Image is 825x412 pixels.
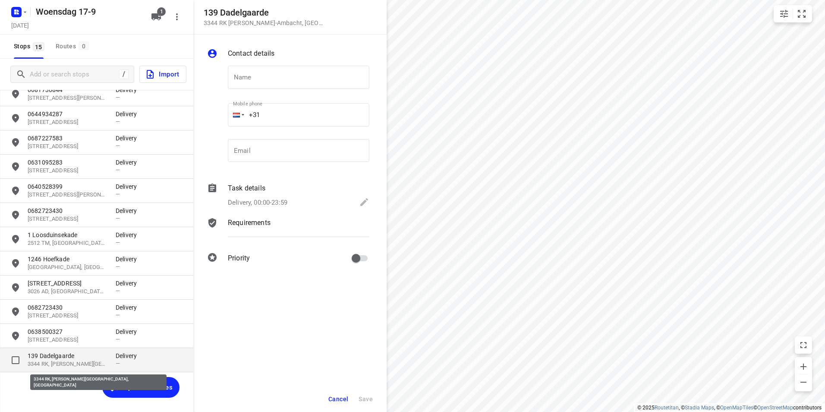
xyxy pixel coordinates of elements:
[228,48,274,59] p: Contact details
[116,360,120,367] span: —
[28,327,107,336] p: 0638500327
[79,41,89,50] span: 0
[116,110,142,118] p: Delivery
[655,405,679,411] a: Routetitan
[116,94,120,101] span: —
[228,103,369,127] input: 1 (702) 123-4567
[28,158,107,167] p: 0631095283
[56,41,91,52] div: Routes
[28,288,107,296] p: 3026 AD, [GEOGRAPHIC_DATA], [GEOGRAPHIC_DATA]
[116,263,120,270] span: —
[116,118,120,125] span: —
[28,336,107,344] p: 110 Burgemeester van Esstraat, 3195 AH, Pernis, NL
[207,48,369,60] div: Contact details
[168,8,186,25] button: More
[124,382,173,393] span: Optimize routes
[325,391,352,407] button: Cancel
[204,8,324,18] h5: 139 Dadelgaarde
[116,206,142,215] p: Delivery
[28,134,107,143] p: 0687227583
[116,231,142,239] p: Delivery
[148,8,165,25] button: 1
[204,19,324,26] p: 3344 RK [PERSON_NAME]-Ambacht , [GEOGRAPHIC_DATA]
[685,405,714,411] a: Stadia Maps
[32,5,144,19] h5: Rename
[207,183,369,209] div: Task detailsDelivery, 00:00-23:59
[116,158,142,167] p: Delivery
[33,42,44,51] span: 15
[30,68,119,81] input: Add or search stops
[116,255,142,263] p: Delivery
[775,5,793,22] button: Map settings
[28,206,107,215] p: 0682723430
[228,198,287,208] p: Delivery, 00:00-23:59
[28,352,107,360] p: 139 Dadelgaarde
[28,279,107,288] p: [STREET_ADDRESS]
[28,118,107,127] p: 30 Tarwestraat, 3081 XS, Rotterdam, NL
[145,69,179,80] span: Import
[228,183,265,193] p: Task details
[228,218,271,228] p: Requirements
[28,239,107,247] p: 2512 TM, [GEOGRAPHIC_DATA], [GEOGRAPHIC_DATA]
[228,103,244,127] div: Netherlands: + 31
[228,253,250,263] p: Priority
[116,182,142,191] p: Delivery
[134,66,186,83] a: Import
[116,215,120,222] span: —
[757,405,793,411] a: OpenStreetMap
[28,360,107,368] p: 3344 RK, [PERSON_NAME][GEOGRAPHIC_DATA], [GEOGRAPHIC_DATA]
[328,396,348,402] span: Cancel
[207,218,369,244] div: Requirements
[116,303,142,312] p: Delivery
[28,191,107,199] p: 12 Roland Holststraat, 3443 GA, Woerden, NL
[116,352,142,360] p: Delivery
[119,70,129,79] div: /
[116,239,120,246] span: —
[102,377,179,398] button: Optimize routes
[116,327,142,336] p: Delivery
[28,303,107,312] p: 0682723430
[28,94,107,102] p: 11 Louise Henriëttestraat, 3136 CT, Vlaardingen, NL
[720,405,753,411] a: OpenMapTiles
[28,312,107,320] p: 231 Robertaland, 2591 HX, Den Haag, NL
[233,101,262,106] label: Mobile phone
[28,182,107,191] p: 0640528399
[116,86,142,94] p: Delivery
[793,5,810,22] button: Fit zoom
[28,263,107,272] p: [GEOGRAPHIC_DATA], [GEOGRAPHIC_DATA]
[28,110,107,118] p: 0644934287
[8,20,32,30] h5: Project date
[28,167,107,175] p: 203 Kelloggplaats, 3068 JH, Rotterdam, NL
[28,215,107,223] p: 231 Robertaland, 2591 HX, Den Haag, NL
[157,7,166,16] span: 1
[139,66,186,83] button: Import
[116,312,120,318] span: —
[116,167,120,173] span: —
[7,352,24,369] span: Select
[116,191,120,197] span: —
[14,41,47,52] span: Stops
[28,86,107,94] p: 0681736844
[28,255,107,263] p: 1246 Hoefkade
[116,134,142,143] p: Delivery
[637,405,822,411] li: © 2025 , © , © © contributors
[116,336,120,342] span: —
[774,5,812,22] div: small contained button group
[28,143,107,151] p: 550 Eksterlaan, 3136 SN, Vlaardingen, NL
[28,231,107,239] p: 1 Loosduinsekade
[116,288,120,294] span: —
[116,143,120,149] span: —
[116,279,142,288] p: Delivery
[359,197,369,207] svg: Edit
